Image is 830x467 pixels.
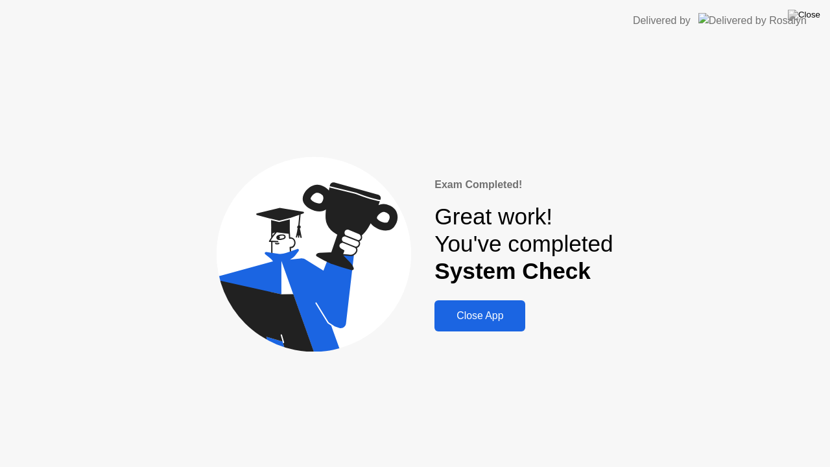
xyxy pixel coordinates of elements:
img: Close [788,10,820,20]
div: Exam Completed! [434,177,613,193]
button: Close App [434,300,525,331]
div: Close App [438,310,521,322]
div: Delivered by [633,13,691,29]
img: Delivered by Rosalyn [698,13,807,28]
div: Great work! You've completed [434,203,613,285]
b: System Check [434,258,591,283]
